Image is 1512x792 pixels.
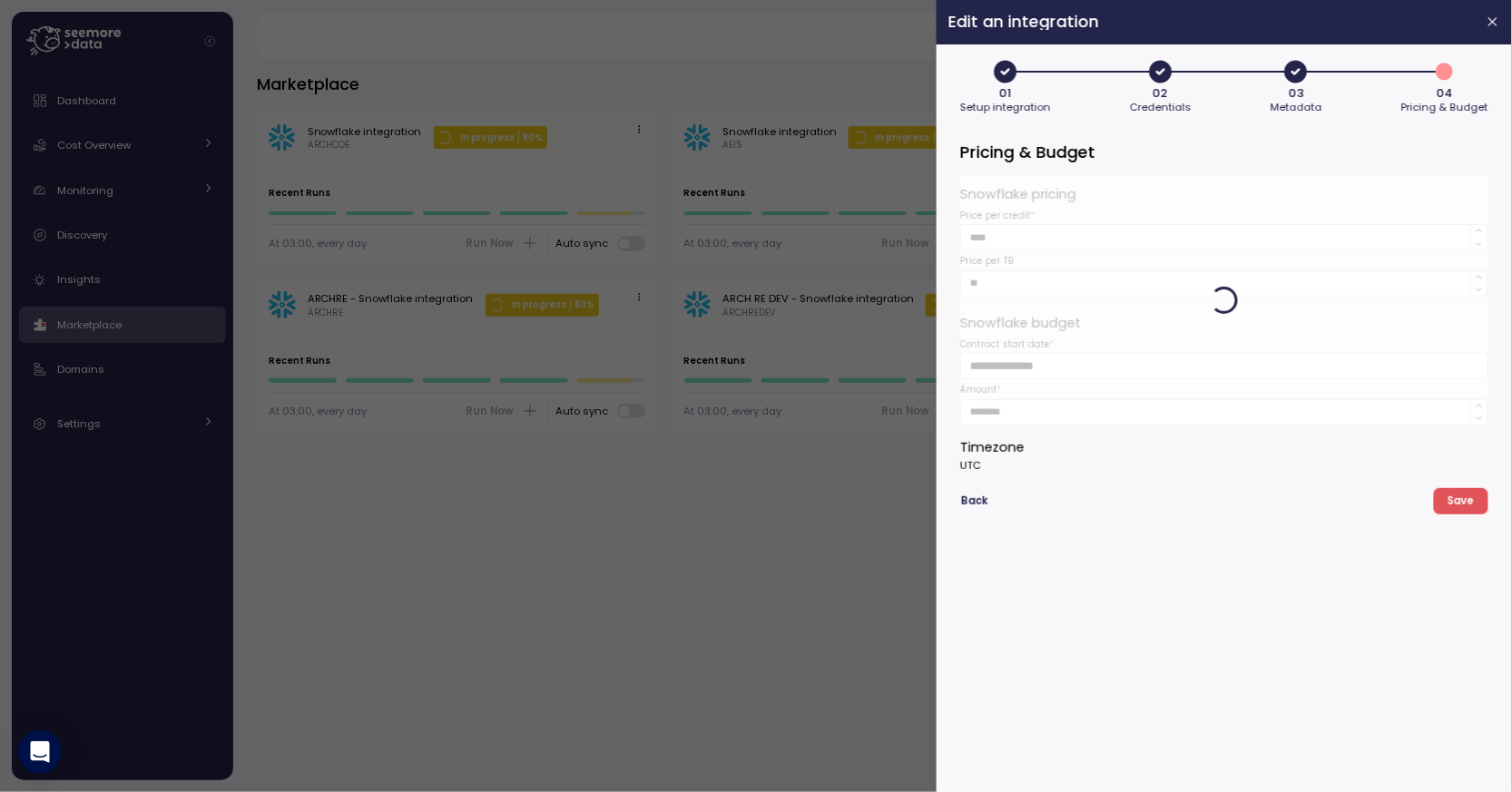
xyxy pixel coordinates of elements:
button: 01Setup integration [960,56,1051,117]
span: Pricing & Budget [1401,103,1488,112]
button: 02Credentials [1130,56,1192,117]
span: 04 [1437,87,1453,99]
span: 03 [1289,87,1304,99]
h2: Edit an integration [948,14,1471,30]
span: Save [1448,489,1474,513]
button: Save [1434,488,1488,514]
button: 404Pricing & Budget [1401,56,1488,117]
h3: Pricing & Budget [960,141,1488,163]
span: Metadata [1271,103,1322,112]
span: Back [961,489,988,513]
span: 01 [999,87,1012,99]
span: Setup integration [960,103,1051,112]
button: Back [960,488,989,514]
p: Timezone [960,437,1488,458]
span: 02 [1154,87,1169,99]
button: 03Metadata [1271,56,1322,117]
span: Credentials [1130,103,1192,112]
div: Open Intercom Messenger [18,730,62,774]
p: UTC [960,458,1488,473]
span: 4 [1429,56,1460,87]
